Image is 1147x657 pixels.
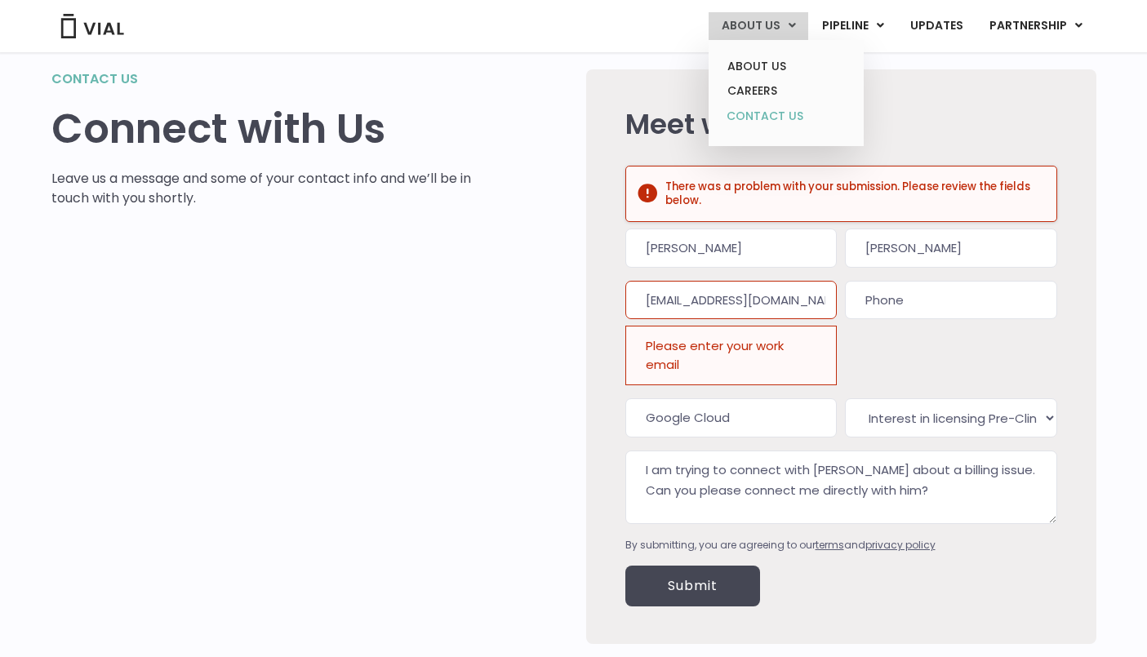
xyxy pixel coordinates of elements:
[625,538,1057,553] div: By submitting, you are agreeing to our and
[897,12,976,40] a: UPDATES
[976,12,1096,40] a: PARTNERSHIPMenu Toggle
[665,180,1043,208] h2: There was a problem with your submission. Please review the fields below.
[625,451,1057,524] textarea: I am trying to connect with [PERSON_NAME] about a billing issue. Can you please connect me direct...
[714,54,857,79] a: ABOUT US
[51,105,472,153] h1: Connect with Us
[51,169,472,208] p: Leave us a message and some of your contact info and we’ll be in touch with you shortly.
[51,69,472,89] h2: Contact us
[625,229,837,268] input: First name*
[816,538,844,552] a: terms
[709,12,808,40] a: ABOUT USMenu Toggle
[845,281,1056,320] input: Phone
[625,109,1057,140] h2: Meet with us!
[714,78,857,104] a: CAREERS
[60,14,125,38] img: Vial Logo
[809,12,896,40] a: PIPELINEMenu Toggle
[625,326,837,385] div: Please enter your work email
[714,104,857,130] a: CONTACT US
[865,538,936,552] a: privacy policy
[625,398,837,437] input: Company*
[625,566,760,606] input: Submit
[625,281,837,320] input: Work email*
[845,229,1056,268] input: Last name*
